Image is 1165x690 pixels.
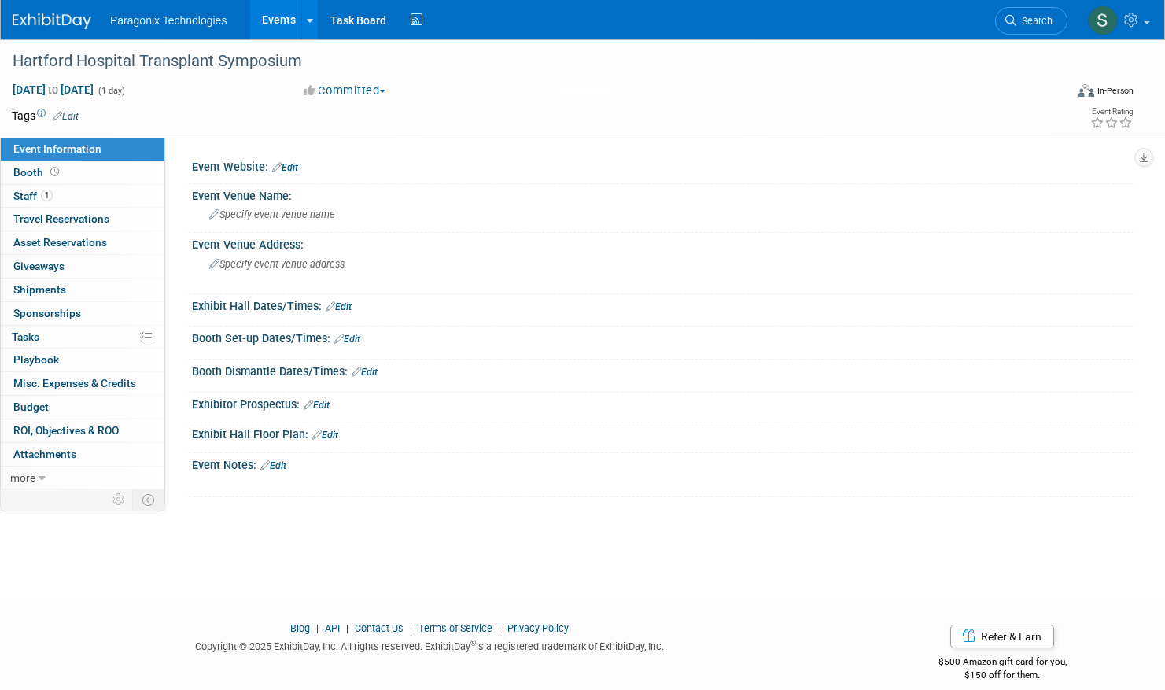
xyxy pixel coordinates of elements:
span: ROI, Objectives & ROO [13,424,119,437]
span: Booth [13,166,62,179]
span: Booth not reserved yet [47,166,62,178]
a: Giveaways [1,255,164,278]
a: Event Information [1,138,164,161]
div: Event Website: [192,155,1134,175]
a: more [1,467,164,489]
a: Blog [290,622,310,634]
div: Event Format [966,82,1134,105]
div: Hartford Hospital Transplant Symposium [7,47,1038,76]
a: Edit [272,162,298,173]
a: Edit [312,430,338,441]
div: Copyright © 2025 ExhibitDay, Inc. All rights reserved. ExhibitDay is a registered trademark of Ex... [12,636,847,654]
span: Sponsorships [13,307,81,319]
span: [DATE] [DATE] [12,83,94,97]
td: Personalize Event Tab Strip [105,489,133,510]
a: Shipments [1,279,164,301]
div: In-Person [1097,85,1134,97]
a: Booth [1,161,164,184]
a: ROI, Objectives & ROO [1,419,164,442]
a: API [325,622,340,634]
span: Specify event venue address [209,258,345,270]
a: Refer & Earn [950,625,1054,648]
span: (1 day) [97,86,125,96]
a: Edit [352,367,378,378]
div: $150 off for them. [871,669,1134,682]
span: | [342,622,352,634]
div: Exhibit Hall Floor Plan: [192,422,1134,443]
span: | [406,622,416,634]
a: Edit [260,460,286,471]
a: Edit [53,111,79,122]
span: to [46,83,61,96]
div: Event Venue Address: [192,233,1134,253]
button: Committed [298,83,392,99]
div: Exhibitor Prospectus: [192,393,1134,413]
span: Travel Reservations [13,212,109,225]
img: ExhibitDay [13,13,91,29]
div: $500 Amazon gift card for you, [871,645,1134,681]
span: Specify event venue name [209,208,335,220]
a: Travel Reservations [1,208,164,231]
td: Toggle Event Tabs [133,489,165,510]
div: Event Rating [1090,108,1133,116]
span: Search [1016,15,1053,27]
span: Paragonix Technologies [110,14,227,27]
a: Contact Us [355,622,404,634]
span: Asset Reservations [13,236,107,249]
a: Misc. Expenses & Credits [1,372,164,395]
a: Search [995,7,1067,35]
span: 1 [41,190,53,201]
span: | [312,622,323,634]
div: Exhibit Hall Dates/Times: [192,294,1134,315]
div: Booth Set-up Dates/Times: [192,327,1134,347]
a: Edit [326,301,352,312]
a: Sponsorships [1,302,164,325]
a: Edit [304,400,330,411]
span: Budget [13,400,49,413]
span: Attachments [13,448,76,460]
img: Format-Inperson.png [1078,84,1094,97]
sup: ® [470,639,476,648]
a: Attachments [1,443,164,466]
span: Shipments [13,283,66,296]
div: Event Notes: [192,453,1134,474]
span: Misc. Expenses & Credits [13,377,136,389]
a: Budget [1,396,164,419]
a: Staff1 [1,185,164,208]
span: Event Information [13,142,101,155]
a: Playbook [1,349,164,371]
a: Tasks [1,326,164,349]
img: Scott Benson [1088,6,1118,35]
span: Tasks [12,330,39,343]
td: Tags [12,108,79,124]
span: Staff [13,190,53,202]
a: Privacy Policy [507,622,569,634]
span: more [10,471,35,484]
div: Booth Dismantle Dates/Times: [192,360,1134,380]
a: Terms of Service [418,622,492,634]
span: | [495,622,505,634]
div: Event Venue Name: [192,184,1134,204]
a: Edit [334,334,360,345]
a: Asset Reservations [1,231,164,254]
span: Giveaways [13,260,65,272]
span: Playbook [13,353,59,366]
